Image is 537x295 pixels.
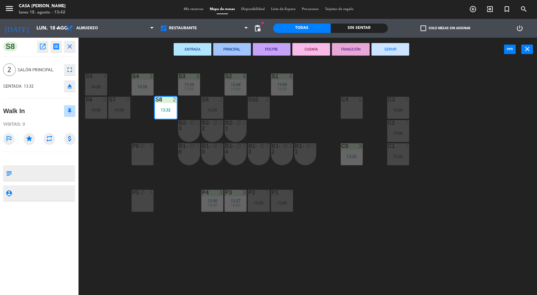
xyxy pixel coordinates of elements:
span: 19:00 [231,86,241,91]
span: Mapa de mesas [207,8,238,11]
div: 1 [289,143,293,149]
div: 2 [173,97,176,102]
i: block [236,120,241,125]
div: 13:32 [155,108,177,112]
i: arrow_drop_down [54,25,61,32]
div: 14:00 [85,85,107,89]
i: attach_money [64,133,75,144]
div: 9 [126,97,130,102]
div: 7 [405,97,409,102]
span: Pre-acceso [299,8,322,11]
div: S8 [155,97,156,102]
i: subject [5,170,12,177]
i: turned_in_not [503,5,511,13]
button: receipt [51,41,62,52]
span: S8 [3,42,17,51]
div: Casa [PERSON_NAME] [19,3,66,9]
div: 9 [103,97,107,102]
i: block [306,143,311,149]
span: 19:00 [184,86,194,91]
span: Tarjetas de regalo [322,8,357,11]
span: check_box_outline_blank [420,25,426,31]
button: fullscreen [64,64,75,75]
button: close [64,41,75,52]
div: 15:00 [271,201,293,205]
span: SENTADA [3,84,22,89]
div: Walk In [3,106,25,116]
button: TRANSICIÓN [332,43,370,56]
button: CUENTA [292,43,330,56]
i: close [66,43,73,50]
i: block [190,120,195,125]
div: 5 [149,190,153,195]
div: 5 [149,143,153,149]
div: 19:00 [85,108,107,112]
i: menu [5,4,14,13]
div: 1 [196,120,200,126]
div: 1 [242,120,246,126]
button: open_in_new [37,41,48,52]
div: lunes 18. agosto - 13:42 [19,9,66,16]
span: Disponibilidad [238,8,268,11]
div: 3 [219,190,223,195]
i: block [236,143,241,149]
span: Salón Principal [18,66,61,74]
i: block [283,143,288,149]
div: P1 [272,190,272,195]
i: person_pin [5,190,12,197]
i: power_settings_new [516,25,523,32]
i: search [520,5,528,13]
i: close [523,45,531,53]
i: exit_to_app [486,5,494,13]
span: 18:00 [277,86,287,91]
span: 12:48 [231,82,241,87]
i: open_in_new [39,43,46,50]
div: 15:00 [387,131,409,135]
div: 15:00 [248,201,270,205]
div: 19:00 [108,108,130,112]
div: 13:32 [341,154,363,159]
i: outlined_flag [3,133,14,144]
i: eject [66,82,73,90]
div: 3 [242,190,246,195]
span: Lista de Espera [268,8,299,11]
span: 13:27 [231,198,241,203]
span: 13:32 [24,84,34,89]
button: POSTRE [253,43,290,56]
i: add_circle_outline [469,5,477,13]
i: block [190,143,195,149]
i: repeat [44,133,55,144]
button: menu [5,4,14,15]
span: Mis reservas [181,8,207,11]
i: star [24,133,35,144]
span: fiber_manual_record [261,21,264,25]
div: 4 [103,74,107,79]
label: Solo mesas sin asignar [420,25,470,31]
div: 6 [359,97,362,102]
div: P2 [248,190,249,195]
div: Todas [273,24,331,33]
div: 2 [219,97,223,102]
div: 7 [266,190,269,195]
div: 1 [196,143,200,149]
div: 4 [289,74,293,79]
span: Restaurante [169,26,197,30]
div: 3 [149,74,153,79]
i: block [140,143,145,149]
button: power_input [504,45,516,54]
div: 12:55 [132,85,154,89]
div: 14:30 [201,108,223,112]
i: receipt [52,43,60,50]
